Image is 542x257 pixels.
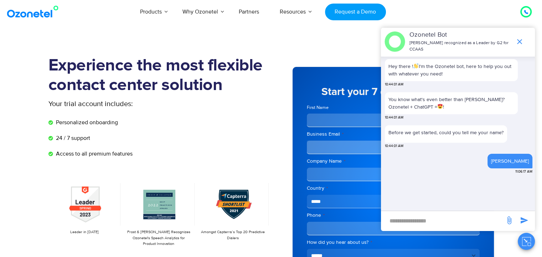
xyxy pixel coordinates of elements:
[388,129,504,136] p: Before we get started, could you tell me your name?
[502,213,516,227] span: send message
[200,229,265,241] p: Amongst Capterra’s Top 20 Predictive Dialers
[385,143,403,149] span: 10:44:01 AM
[515,169,532,174] span: 11:06:17 AM
[307,104,391,111] label: First Name
[518,233,535,250] button: Close chat
[307,158,480,165] label: Company Name
[54,134,90,142] span: 24 / 7 support
[385,115,403,120] span: 10:44:01 AM
[384,31,405,52] img: header
[438,104,443,109] img: 😍
[388,63,514,78] p: Hey there ! I'm the Ozonetel bot, here to help you out with whatever you need!
[126,229,191,247] p: Frost & [PERSON_NAME] Recognizes Ozonetel's Speech Analytics for Product Innovation
[307,185,480,192] label: Country
[413,63,418,68] img: 👋
[54,118,118,127] span: Personalized onboarding
[385,82,403,87] span: 10:44:01 AM
[307,212,480,219] label: Phone
[307,86,480,97] h5: Start your 7 day free trial now
[48,56,271,95] h1: Experience the most flexible contact center solution
[307,239,480,246] label: How did you hear about us?
[48,99,218,109] p: Your trial account includes:
[388,96,514,111] p: You know what's even better than [PERSON_NAME]? Ozonetel + ChatGPT = !
[409,30,512,40] p: Ozonetel Bot
[52,229,117,235] p: Leader in [DATE]
[517,213,531,227] span: send message
[384,215,501,227] div: new-msg-input
[491,157,529,165] div: [PERSON_NAME]
[307,131,480,138] label: Business Email
[54,150,133,158] span: Access to all premium features
[409,40,512,53] p: [PERSON_NAME] recognized as a Leader by G2 for CCAAS
[325,4,386,20] a: Request a Demo
[512,35,527,49] span: end chat or minimize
